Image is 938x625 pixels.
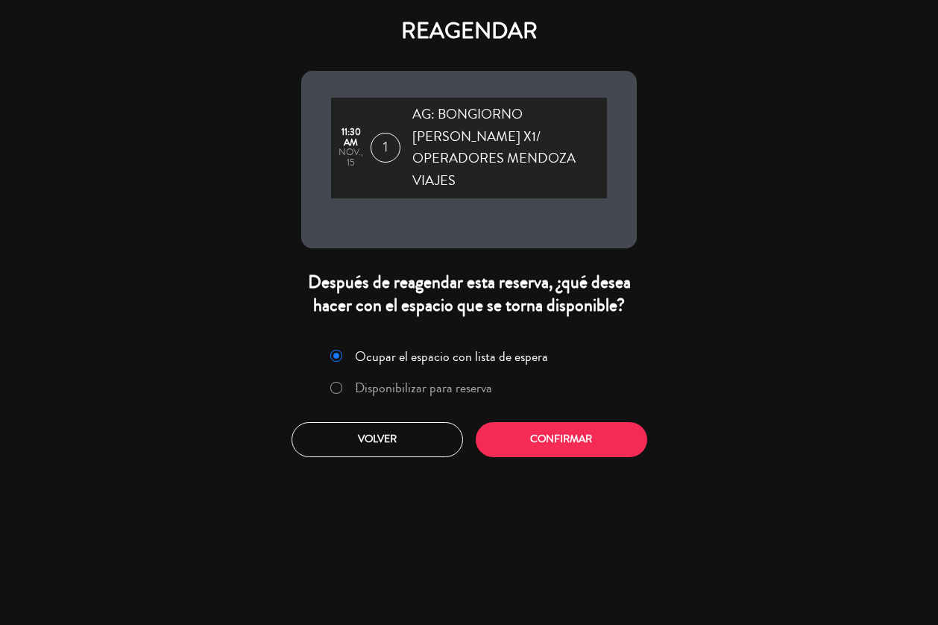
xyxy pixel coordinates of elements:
[412,104,607,192] span: AG: BONGIORNO [PERSON_NAME] X1/ OPERADORES MENDOZA VIAJES
[355,350,548,363] label: Ocupar el espacio con lista de espera
[301,18,637,45] h4: REAGENDAR
[355,381,492,395] label: Disponibilizar para reserva
[301,271,637,317] div: Después de reagendar esta reserva, ¿qué desea hacer con el espacio que se torna disponible?
[292,422,463,457] button: Volver
[339,128,363,148] div: 11:30 AM
[339,148,363,169] div: nov., 15
[371,133,400,163] span: 1
[476,422,647,457] button: Confirmar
